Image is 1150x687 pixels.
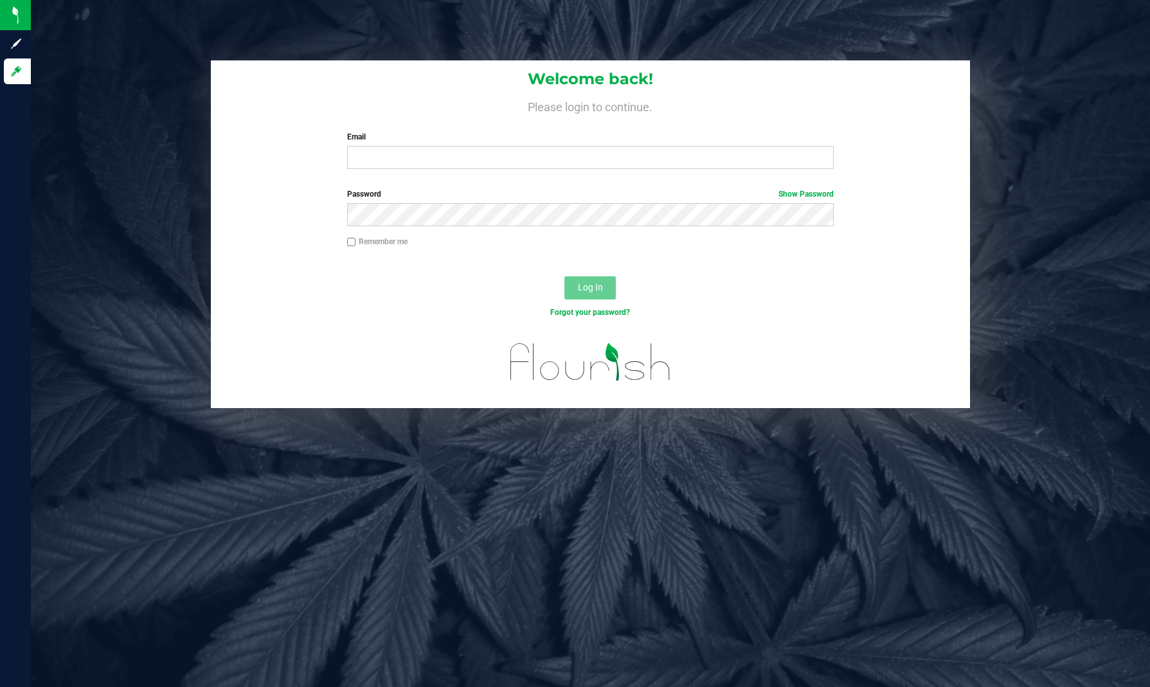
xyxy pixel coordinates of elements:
[10,65,22,78] inline-svg: Log in
[347,236,408,247] label: Remember me
[347,190,381,199] span: Password
[347,131,834,143] label: Email
[550,308,630,317] a: Forgot your password?
[564,276,616,299] button: Log In
[347,238,356,247] input: Remember me
[211,71,970,87] h1: Welcome back!
[578,282,603,292] span: Log In
[496,332,685,393] img: flourish_logo.svg
[211,98,970,113] h4: Please login to continue.
[10,37,22,50] inline-svg: Sign up
[778,190,834,199] a: Show Password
